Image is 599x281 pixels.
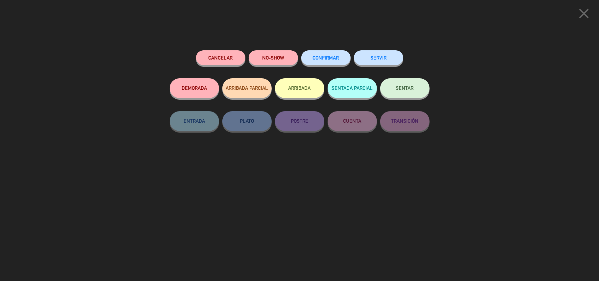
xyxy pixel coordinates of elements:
[275,111,324,131] button: POSTRE
[170,78,219,98] button: DEMORADA
[196,50,245,65] button: Cancelar
[275,78,324,98] button: ARRIBADA
[396,85,414,91] span: SENTAR
[328,78,377,98] button: SENTADA PARCIAL
[226,85,268,91] span: ARRIBADA PARCIAL
[328,111,377,131] button: CUENTA
[222,78,272,98] button: ARRIBADA PARCIAL
[354,50,403,65] button: SERVIR
[170,111,219,131] button: ENTRADA
[222,111,272,131] button: PLATO
[576,5,592,22] i: close
[249,50,298,65] button: NO-SHOW
[380,111,430,131] button: TRANSICIÓN
[380,78,430,98] button: SENTAR
[574,5,594,24] button: close
[313,55,339,61] span: CONFIRMAR
[301,50,351,65] button: CONFIRMAR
